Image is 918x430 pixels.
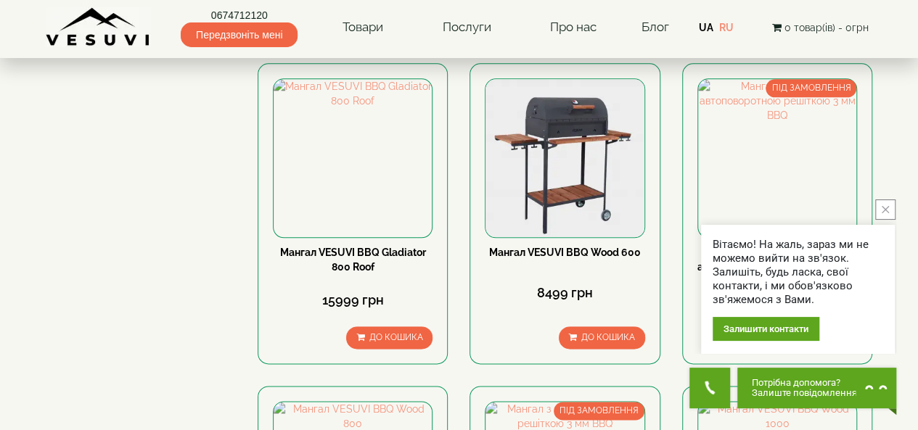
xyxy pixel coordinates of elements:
div: Вітаємо! На жаль, зараз ми не можемо вийти на зв'язок. Залишіть, будь ласка, свої контакти, і ми ... [713,238,883,307]
span: Потрібна допомога? [752,378,857,388]
a: Послуги [427,11,505,44]
div: 8499 грн [485,284,644,302]
a: Мангал VESUVI з автоповоротною решіткою 3 мм BBQ [697,247,857,287]
a: Блог [641,20,668,34]
a: Мангал VESUVI BBQ Gladiator 800 Roof [280,247,426,273]
div: 15999 грн [273,291,433,310]
img: Завод VESUVI [46,7,151,47]
a: Мангал VESUVI BBQ Wood 600 [489,247,641,258]
button: Chat button [737,368,896,408]
span: ПІД ЗАМОВЛЕННЯ [766,79,856,97]
div: 15999 грн [697,298,857,317]
img: Мангал VESUVI з автоповоротною решіткою 3 мм BBQ [698,79,856,237]
span: До кошика [581,332,635,342]
a: UA [699,22,713,33]
span: 0 товар(ів) - 0грн [784,22,868,33]
button: close button [875,199,896,220]
a: Про нас [536,11,611,44]
span: Передзвоніть мені [181,22,298,47]
span: ПІД ЗАМОВЛЕННЯ [554,402,644,420]
img: Мангал VESUVI BBQ Wood 600 [485,79,644,237]
a: RU [719,22,734,33]
button: Get Call button [689,368,730,408]
a: 0674712120 [181,8,298,22]
div: Залишити контакти [713,317,819,341]
span: Залиште повідомлення [752,388,857,398]
button: 0 товар(ів) - 0грн [767,20,872,36]
button: До кошика [559,326,645,349]
a: Товари [328,11,398,44]
button: До кошика [346,326,433,349]
img: Мангал VESUVI BBQ Gladiator 800 Roof [274,79,432,237]
span: До кошика [369,332,422,342]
